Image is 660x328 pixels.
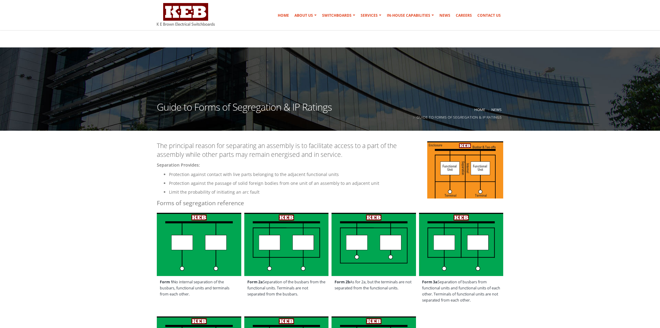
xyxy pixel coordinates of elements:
li: Guide to Forms of Segregation & IP Ratings [412,113,502,121]
h5: Separation provides: [157,162,503,168]
a: About Us [292,9,319,22]
strong: Form 2b [335,279,350,285]
span: As for 2a, but the terminals are not separated from the functional units. [332,276,416,294]
span: No internal separation of the busbars, functional units and terminals from each other. [157,276,241,300]
h1: Guide to Forms of Segregation & IP Ratings [157,102,332,119]
a: In-house Capabilities [384,9,436,22]
strong: Form 2a [247,279,263,285]
a: Switchboards [320,9,358,22]
li: Protection against contact with live parts belonging to the adjacent functional units [169,171,503,178]
a: Contact Us [475,9,503,22]
a: Services [358,9,384,22]
p: The principal reason for separating an assembly is to facilitate access to a part of the assembly... [157,141,503,159]
a: News [437,9,453,22]
strong: Form 1 [160,279,173,285]
img: K E Brown Electrical Switchboards [157,3,215,26]
span: Separation of the busbars from the functional units. Terminals are not separated from the busbars. [244,276,329,300]
li: Protection against the passage of solid foreign bodies from one unit of an assembly to an adjacen... [169,180,503,187]
a: Home [474,107,485,112]
li: Limit the probability of initiating an arc fault [169,188,503,196]
h4: Forms of segregation reference [157,199,503,207]
a: Home [275,9,291,22]
a: Careers [453,9,474,22]
strong: Form 3a [422,279,438,285]
a: News [491,107,502,112]
span: Separation of busbars from functional units and functional units of each other. Terminals of func... [419,276,504,306]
